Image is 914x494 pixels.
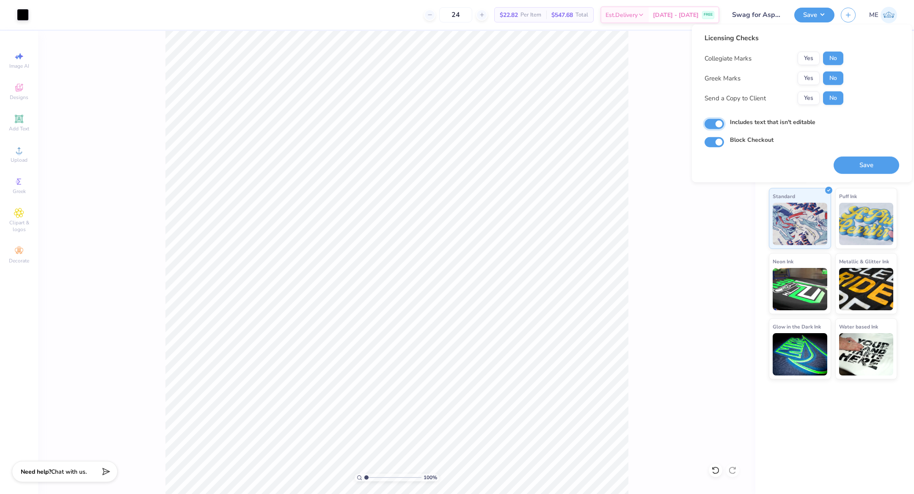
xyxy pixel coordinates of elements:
span: 100 % [424,474,437,481]
span: [DATE] - [DATE] [653,11,699,19]
img: Glow in the Dark Ink [773,333,827,375]
span: Clipart & logos [4,219,34,233]
span: $547.68 [551,11,573,19]
img: Standard [773,203,827,245]
img: Maria Espena [881,7,897,23]
span: Upload [11,157,28,163]
span: Per Item [520,11,541,19]
button: Yes [798,52,820,65]
span: Greek [13,188,26,195]
img: Puff Ink [839,203,894,245]
img: Water based Ink [839,333,894,375]
span: Glow in the Dark Ink [773,322,821,331]
span: ME [869,10,878,20]
div: Greek Marks [705,74,741,83]
span: Est. Delivery [606,11,638,19]
span: Image AI [9,63,29,69]
button: Yes [798,72,820,85]
span: Standard [773,192,795,201]
span: Neon Ink [773,257,793,266]
div: Send a Copy to Client [705,94,766,103]
span: FREE [704,12,713,18]
strong: Need help? [21,468,51,476]
button: Save [834,157,899,174]
label: Block Checkout [730,135,774,144]
button: No [823,52,843,65]
span: Chat with us. [51,468,87,476]
span: Metallic & Glitter Ink [839,257,889,266]
span: $22.82 [500,11,518,19]
label: Includes text that isn't editable [730,118,815,127]
img: Neon Ink [773,268,827,310]
button: No [823,91,843,105]
button: Yes [798,91,820,105]
div: Collegiate Marks [705,54,752,63]
span: Water based Ink [839,322,878,331]
a: ME [869,7,897,23]
span: Total [575,11,588,19]
span: Designs [10,94,28,101]
button: No [823,72,843,85]
div: Licensing Checks [705,33,843,43]
input: – – [439,7,472,22]
img: Metallic & Glitter Ink [839,268,894,310]
span: Add Text [9,125,29,132]
input: Untitled Design [726,6,788,23]
span: Decorate [9,257,29,264]
button: Save [794,8,834,22]
span: Puff Ink [839,192,857,201]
